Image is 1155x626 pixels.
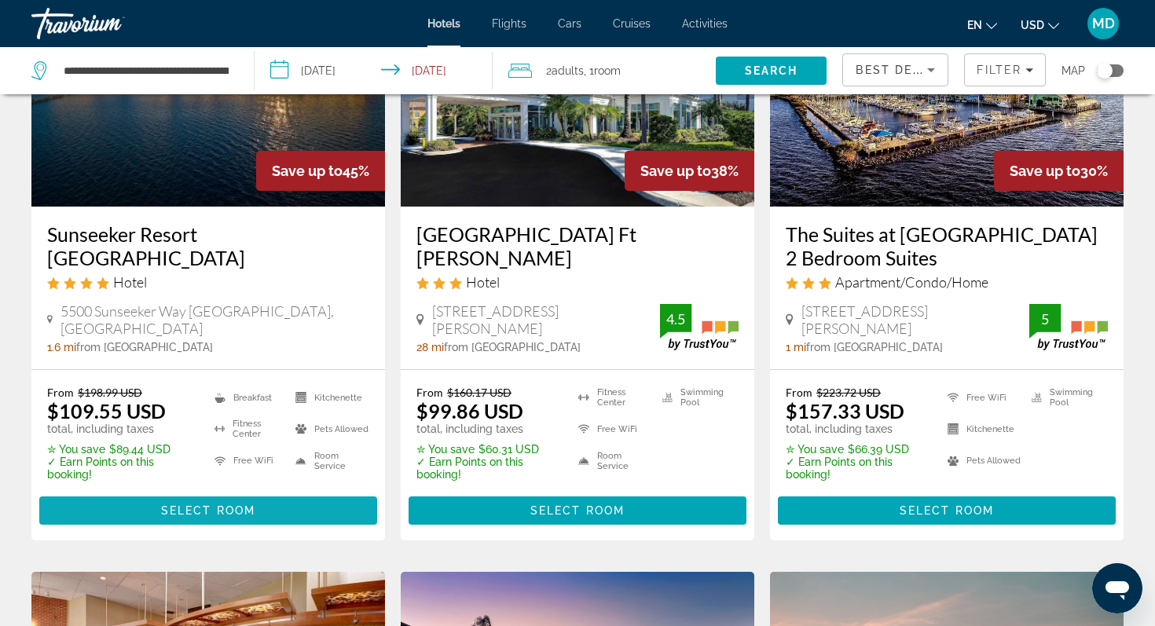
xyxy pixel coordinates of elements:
[47,399,166,423] ins: $109.55 USD
[900,504,994,517] span: Select Room
[856,60,935,79] mat-select: Sort by
[745,64,798,77] span: Search
[940,449,1024,473] li: Pets Allowed
[967,19,982,31] span: en
[416,273,739,291] div: 3 star Hotel
[1029,309,1061,328] div: 5
[801,302,1029,337] span: [STREET_ADDRESS][PERSON_NAME]
[1021,13,1059,36] button: Change currency
[786,341,806,353] span: 1 mi
[716,57,827,85] button: Search
[552,64,584,77] span: Adults
[432,302,660,337] span: [STREET_ADDRESS][PERSON_NAME]
[660,304,739,350] img: TrustYou guest rating badge
[940,386,1024,409] li: Free WiFi
[994,151,1124,191] div: 30%
[409,496,746,525] button: Select Room
[778,500,1116,517] a: Select Room
[492,17,526,30] a: Flights
[682,17,728,30] a: Activities
[60,302,369,337] span: 5500 Sunseeker Way [GEOGRAPHIC_DATA], [GEOGRAPHIC_DATA]
[255,47,493,94] button: Select check in and out date
[161,504,255,517] span: Select Room
[47,443,105,456] span: ✮ You save
[416,423,559,435] p: total, including taxes
[1092,563,1142,613] iframe: Button to launch messaging window
[288,417,369,441] li: Pets Allowed
[62,59,230,82] input: Search hotel destination
[1010,163,1080,179] span: Save up to
[416,341,444,353] span: 28 mi
[786,273,1108,291] div: 3 star Apartment
[113,273,147,291] span: Hotel
[967,13,997,36] button: Change language
[1029,304,1108,350] img: TrustYou guest rating badge
[47,273,369,291] div: 4 star Hotel
[660,309,691,328] div: 4.5
[806,341,943,353] span: from [GEOGRAPHIC_DATA]
[546,60,584,82] span: 2
[786,399,904,423] ins: $157.33 USD
[427,17,460,30] a: Hotels
[786,456,928,481] p: ✓ Earn Points on this booking!
[594,64,621,77] span: Room
[207,417,288,441] li: Fitness Center
[207,386,288,409] li: Breakfast
[416,222,739,269] h3: [GEOGRAPHIC_DATA] Ft [PERSON_NAME]
[416,386,443,399] span: From
[444,341,581,353] span: from [GEOGRAPHIC_DATA]
[272,163,343,179] span: Save up to
[786,423,928,435] p: total, including taxes
[613,17,651,30] a: Cruises
[786,443,844,456] span: ✮ You save
[47,386,74,399] span: From
[31,3,189,44] a: Travorium
[625,151,754,191] div: 38%
[76,341,213,353] span: from [GEOGRAPHIC_DATA]
[1092,16,1115,31] span: MD
[47,341,76,353] span: 1.6 mi
[207,449,288,473] li: Free WiFi
[654,386,739,409] li: Swimming Pool
[1061,60,1085,82] span: Map
[493,47,716,94] button: Travelers: 2 adults, 0 children
[835,273,988,291] span: Apartment/Condo/Home
[416,399,523,423] ins: $99.86 USD
[964,53,1046,86] button: Filters
[786,443,928,456] p: $66.39 USD
[816,386,881,399] del: $223.72 USD
[288,449,369,473] li: Room Service
[570,449,654,473] li: Room Service
[416,443,475,456] span: ✮ You save
[786,222,1108,269] a: The Suites at [GEOGRAPHIC_DATA] 2 Bedroom Suites
[47,423,195,435] p: total, including taxes
[466,273,500,291] span: Hotel
[640,163,711,179] span: Save up to
[256,151,385,191] div: 45%
[786,386,812,399] span: From
[584,60,621,82] span: , 1
[558,17,581,30] a: Cars
[1085,64,1124,78] button: Toggle map
[47,222,369,269] a: Sunseeker Resort [GEOGRAPHIC_DATA]
[1021,19,1044,31] span: USD
[856,64,937,76] span: Best Deals
[78,386,142,399] del: $198.99 USD
[570,417,654,441] li: Free WiFi
[416,443,559,456] p: $60.31 USD
[409,500,746,517] a: Select Room
[39,500,377,517] a: Select Room
[778,496,1116,525] button: Select Room
[47,443,195,456] p: $89.44 USD
[940,417,1024,441] li: Kitchenette
[977,64,1021,76] span: Filter
[447,386,511,399] del: $160.17 USD
[47,456,195,481] p: ✓ Earn Points on this booking!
